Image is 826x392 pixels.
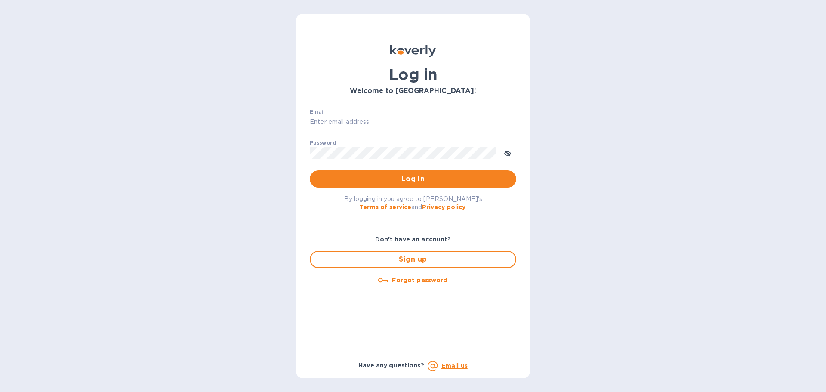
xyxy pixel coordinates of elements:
[317,174,509,184] span: Log in
[310,116,516,129] input: Enter email address
[499,144,516,161] button: toggle password visibility
[310,109,325,114] label: Email
[392,277,447,284] u: Forgot password
[359,204,411,210] a: Terms of service
[422,204,465,210] a: Privacy policy
[358,362,424,369] b: Have any questions?
[310,87,516,95] h3: Welcome to [GEOGRAPHIC_DATA]!
[441,362,468,369] a: Email us
[310,65,516,83] h1: Log in
[344,195,482,210] span: By logging in you agree to [PERSON_NAME]'s and .
[317,254,509,265] span: Sign up
[310,140,336,145] label: Password
[310,251,516,268] button: Sign up
[375,236,451,243] b: Don't have an account?
[390,45,436,57] img: Koverly
[310,170,516,188] button: Log in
